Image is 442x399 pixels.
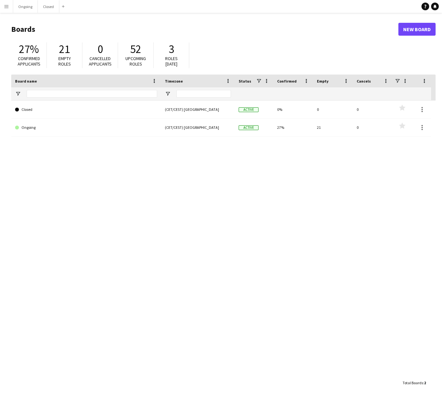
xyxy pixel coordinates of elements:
h1: Boards [11,24,398,34]
span: Empty roles [58,56,71,67]
div: (CET/CEST) [GEOGRAPHIC_DATA] [161,101,235,118]
button: Open Filter Menu [15,91,21,97]
div: 0 [353,101,393,118]
span: Board name [15,79,37,84]
a: Closed [15,101,157,119]
span: 21 [59,42,70,56]
span: Total Boards [403,380,423,385]
button: Open Filter Menu [165,91,171,97]
span: 3 [169,42,174,56]
div: 0 [353,119,393,136]
span: Active [239,125,259,130]
button: Closed [38,0,59,13]
span: Status [239,79,251,84]
span: Timezone [165,79,183,84]
div: 0 [313,101,353,118]
span: Confirmed applicants [18,56,40,67]
a: New Board [398,23,436,36]
button: Ongoing [13,0,38,13]
div: (CET/CEST) [GEOGRAPHIC_DATA] [161,119,235,136]
span: 27% [19,42,39,56]
span: Cancels [357,79,371,84]
span: Confirmed [277,79,297,84]
span: 0 [98,42,103,56]
span: Active [239,107,259,112]
div: 27% [273,119,313,136]
div: 21 [313,119,353,136]
span: Roles [DATE] [165,56,178,67]
a: Ongoing [15,119,157,137]
span: Cancelled applicants [89,56,112,67]
input: Timezone Filter Input [176,90,231,98]
span: Empty [317,79,328,84]
span: Upcoming roles [125,56,146,67]
div: 0% [273,101,313,118]
input: Board name Filter Input [27,90,157,98]
span: 2 [424,380,426,385]
div: : [403,377,426,389]
span: 52 [130,42,141,56]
